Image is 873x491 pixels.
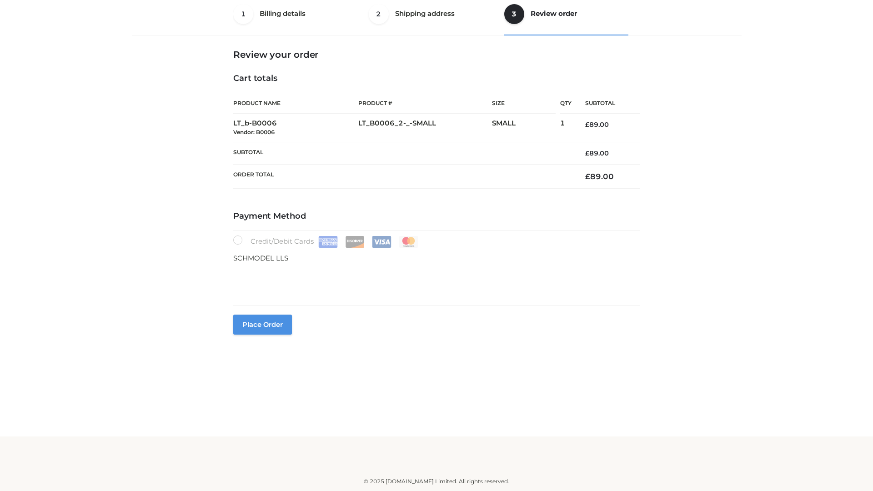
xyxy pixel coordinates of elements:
[233,165,572,189] th: Order Total
[233,252,640,264] p: SCHMODEL LLS
[492,93,556,114] th: Size
[233,211,640,221] h4: Payment Method
[233,93,358,114] th: Product Name
[318,236,338,248] img: Amex
[233,315,292,335] button: Place order
[560,93,572,114] th: Qty
[233,74,640,84] h4: Cart totals
[358,93,492,114] th: Product #
[585,149,589,157] span: £
[572,93,640,114] th: Subtotal
[585,120,609,129] bdi: 89.00
[358,114,492,142] td: LT_B0006_2-_-SMALL
[233,142,572,164] th: Subtotal
[492,114,560,142] td: SMALL
[585,120,589,129] span: £
[585,172,614,181] bdi: 89.00
[560,114,572,142] td: 1
[233,49,640,60] h3: Review your order
[399,236,418,248] img: Mastercard
[585,172,590,181] span: £
[233,114,358,142] td: LT_b-B0006
[233,235,419,248] label: Credit/Debit Cards
[372,236,391,248] img: Visa
[231,262,638,295] iframe: Secure payment input frame
[585,149,609,157] bdi: 89.00
[135,477,738,486] div: © 2025 [DOMAIN_NAME] Limited. All rights reserved.
[233,129,275,135] small: Vendor: B0006
[345,236,365,248] img: Discover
